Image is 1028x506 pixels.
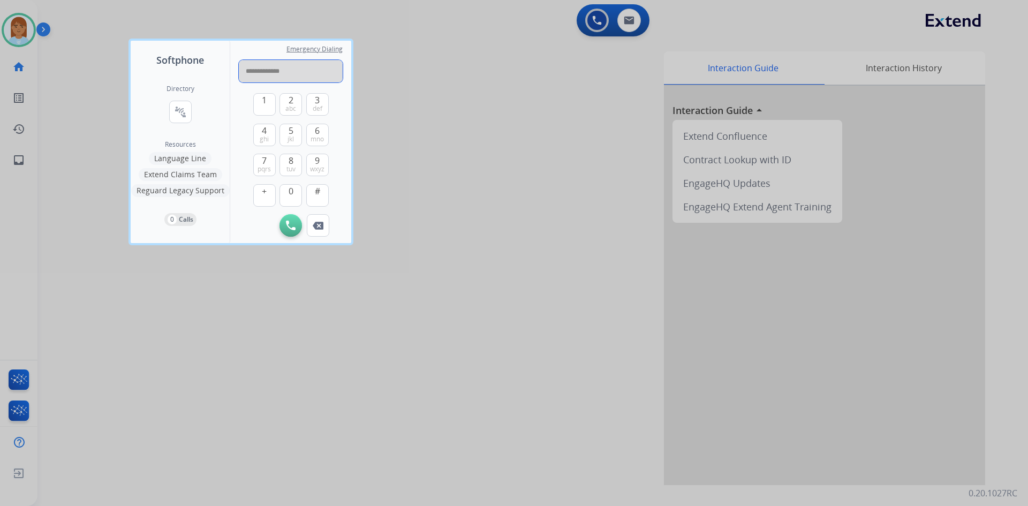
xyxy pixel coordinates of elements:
[262,124,267,137] span: 4
[306,154,329,176] button: 9wxyz
[156,52,204,67] span: Softphone
[253,93,276,116] button: 1
[262,154,267,167] span: 7
[131,184,230,197] button: Reguard Legacy Support
[289,154,293,167] span: 8
[311,135,324,144] span: mno
[289,94,293,107] span: 2
[285,104,296,113] span: abc
[279,154,302,176] button: 8tuv
[179,215,193,224] p: Calls
[289,124,293,137] span: 5
[315,185,320,198] span: #
[306,184,329,207] button: #
[313,222,323,230] img: call-button
[164,213,196,226] button: 0Calls
[262,185,267,198] span: +
[286,165,296,173] span: tuv
[313,104,322,113] span: def
[165,140,196,149] span: Resources
[253,154,276,176] button: 7pqrs
[167,85,194,93] h2: Directory
[260,135,269,144] span: ghi
[289,185,293,198] span: 0
[253,184,276,207] button: +
[279,184,302,207] button: 0
[279,93,302,116] button: 2abc
[310,165,324,173] span: wxyz
[258,165,271,173] span: pqrs
[279,124,302,146] button: 5jkl
[286,45,343,54] span: Emergency Dialing
[286,221,296,230] img: call-button
[168,215,177,224] p: 0
[315,124,320,137] span: 6
[969,487,1017,500] p: 0.20.1027RC
[306,93,329,116] button: 3def
[288,135,294,144] span: jkl
[139,168,222,181] button: Extend Claims Team
[315,154,320,167] span: 9
[149,152,211,165] button: Language Line
[315,94,320,107] span: 3
[262,94,267,107] span: 1
[253,124,276,146] button: 4ghi
[306,124,329,146] button: 6mno
[174,105,187,118] mat-icon: connect_without_contact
